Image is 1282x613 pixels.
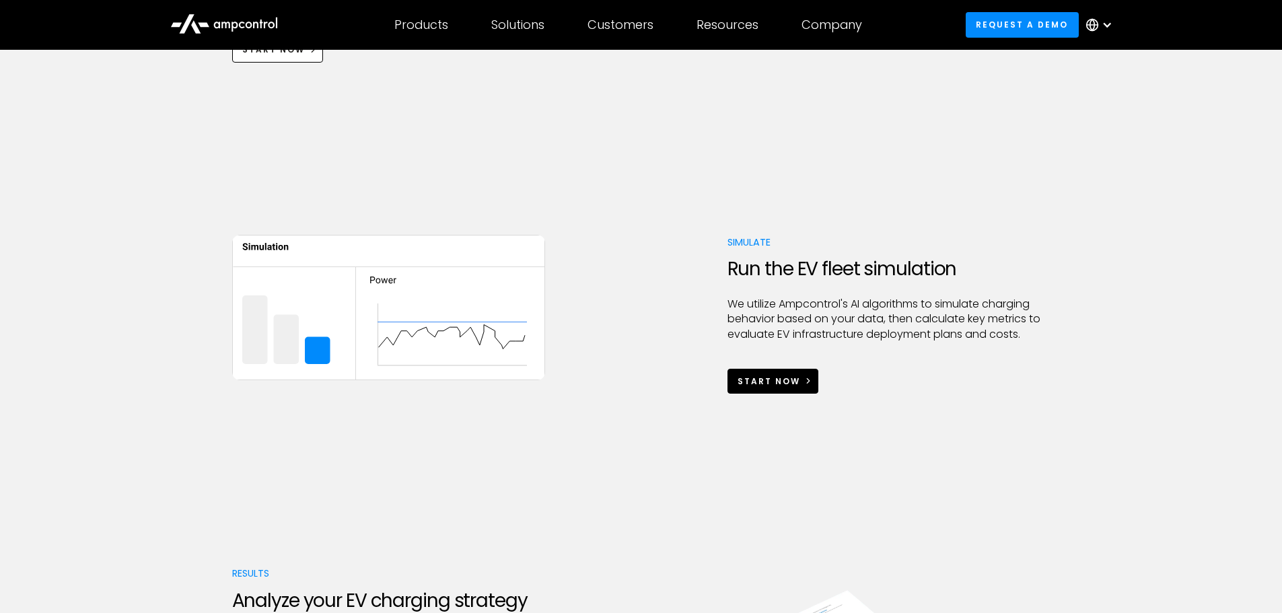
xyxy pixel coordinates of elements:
div: Company [802,17,862,32]
div: Resources [697,17,758,32]
div: Customers [587,17,653,32]
p: We utilize Ampcontrol's AI algorithms to simulate charging behavior based on your data, then calc... [727,297,1050,342]
div: Start Now [738,375,800,388]
a: Request a demo [966,12,1079,37]
img: Ampcontrol Simulation EV infrastructure deployment plans graph [232,235,545,380]
div: Products [394,17,448,32]
a: Start Now [727,369,819,394]
h3: Run the EV fleet simulation [727,258,1050,281]
div: Simulate [727,235,1050,250]
h3: Analyze your EV charging strategy [232,589,555,612]
a: Start Now [232,37,324,62]
div: Results [232,566,555,581]
div: Solutions [491,17,544,32]
div: Start Now [242,44,305,56]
